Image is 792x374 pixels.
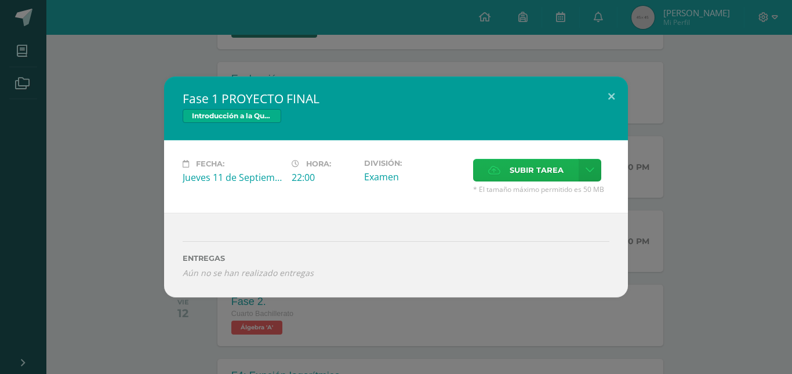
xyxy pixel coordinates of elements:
[473,184,609,194] span: * El tamaño máximo permitido es 50 MB
[183,267,609,278] i: Aún no se han realizado entregas
[183,90,609,107] h2: Fase 1 PROYECTO FINAL
[183,171,282,184] div: Jueves 11 de Septiembre
[196,159,224,168] span: Fecha:
[292,171,355,184] div: 22:00
[595,77,628,116] button: Close (Esc)
[183,254,609,263] label: ENTREGAS
[364,159,464,168] label: División:
[510,159,564,181] span: Subir tarea
[306,159,331,168] span: Hora:
[364,170,464,183] div: Examen
[183,109,281,123] span: Introducción a la Química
